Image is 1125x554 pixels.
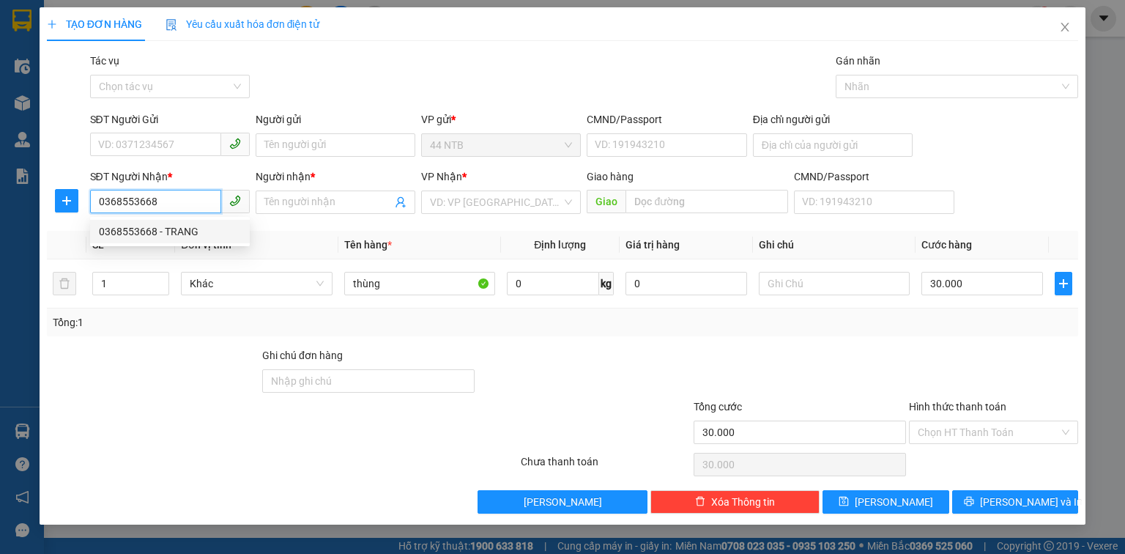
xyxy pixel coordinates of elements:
[836,55,880,67] label: Gán nhãn
[395,196,406,208] span: user-add
[855,494,933,510] span: [PERSON_NAME]
[99,224,241,240] div: 0368553668 - TRANG
[921,239,972,251] span: Cước hàng
[599,272,614,295] span: kg
[229,195,241,207] span: phone
[11,77,117,95] div: 30.000
[1059,21,1071,33] span: close
[11,78,25,94] span: R :
[90,55,119,67] label: Tác vụ
[55,189,78,213] button: plus
[47,18,142,30] span: TẠO ĐƠN HÀNG
[256,169,415,185] div: Người nhận
[421,171,462,182] span: VP Nhận
[794,169,954,185] div: CMND/Passport
[753,111,913,128] div: Địa chỉ người gửi
[53,314,435,330] div: Tổng: 1
[695,496,705,508] span: delete
[421,111,581,128] div: VP gửi
[823,490,949,514] button: save[PERSON_NAME]
[47,19,57,29] span: plus
[587,190,625,213] span: Giao
[1055,278,1072,289] span: plus
[12,12,115,30] div: 44 NTB
[1044,7,1085,48] button: Close
[12,30,115,48] div: lợi
[534,239,586,251] span: Định lượng
[753,231,916,259] th: Ghi chú
[524,494,602,510] span: [PERSON_NAME]
[149,102,168,122] span: SL
[190,273,323,295] span: Khác
[56,195,78,207] span: plus
[430,134,572,156] span: 44 NTB
[125,14,160,29] span: Nhận:
[166,18,320,30] span: Yêu cầu xuất hóa đơn điện tử
[650,490,820,514] button: deleteXóa Thông tin
[980,494,1083,510] span: [PERSON_NAME] và In
[256,111,415,128] div: Người gửi
[694,401,742,413] span: Tổng cước
[711,494,775,510] span: Xóa Thông tin
[587,171,634,182] span: Giao hàng
[964,496,974,508] span: printer
[753,133,913,157] input: Địa chỉ của người gửi
[587,111,746,128] div: CMND/Passport
[625,239,680,251] span: Giá trị hàng
[125,48,228,68] div: 0937769957
[625,190,788,213] input: Dọc đường
[125,12,228,30] div: Bình Giã
[519,454,691,479] div: Chưa thanh toán
[262,350,343,361] label: Ghi chú đơn hàng
[262,369,475,393] input: Ghi chú đơn hàng
[478,490,647,514] button: [PERSON_NAME]
[12,103,228,122] div: Tên hàng: hộp bk ( : 1 )
[344,239,392,251] span: Tên hàng
[12,48,115,68] div: 0944557225
[53,272,76,295] button: delete
[90,220,250,243] div: 0368553668 - TRANG
[125,30,228,48] div: hải
[166,19,177,31] img: icon
[90,169,250,185] div: SĐT Người Nhận
[952,490,1079,514] button: printer[PERSON_NAME] và In
[12,14,35,29] span: Gửi:
[344,272,495,295] input: VD: Bàn, Ghế
[759,272,910,295] input: Ghi Chú
[1055,272,1072,295] button: plus
[625,272,747,295] input: 0
[839,496,849,508] span: save
[909,401,1006,413] label: Hình thức thanh toán
[229,138,241,149] span: phone
[90,111,250,128] div: SĐT Người Gửi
